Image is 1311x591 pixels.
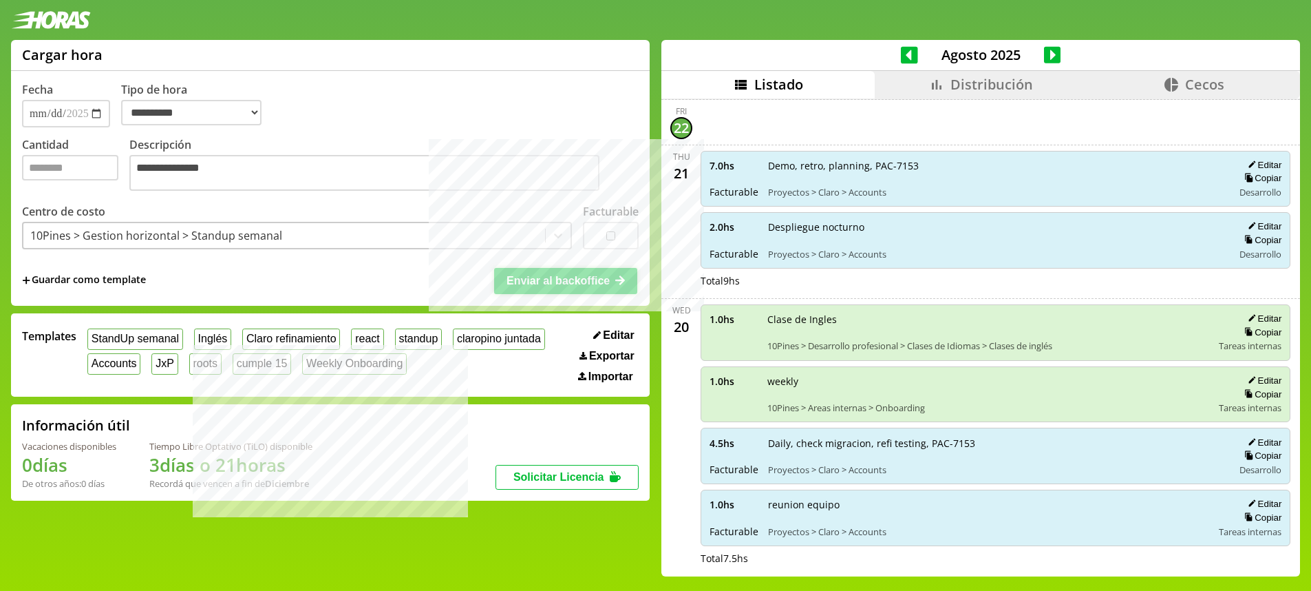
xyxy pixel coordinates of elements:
[768,220,1224,234] span: Despliegue nocturno
[1240,172,1281,184] button: Copiar
[129,155,599,191] textarea: Descripción
[768,248,1224,260] span: Proyectos > Claro > Accounts
[149,477,312,490] div: Recordá que vencen a fin de
[676,105,687,117] div: Fri
[710,498,758,511] span: 1.0 hs
[767,375,1209,388] span: weekly
[710,375,758,388] span: 1.0 hs
[242,329,340,350] button: Claro refinamiento
[1239,186,1281,198] span: Desarrollo
[22,273,146,288] span: +Guardar como template
[754,75,803,94] span: Listado
[22,45,103,64] h1: Cargar hora
[453,329,544,350] button: claropino juntada
[1219,526,1281,538] span: Tareas internas
[1244,498,1281,510] button: Editar
[767,402,1209,414] span: 10Pines > Areas internas > Onboarding
[233,353,291,375] button: cumple 15
[302,353,407,375] button: Weekly Onboarding
[1185,75,1224,94] span: Cecos
[710,463,758,476] span: Facturable
[1219,340,1281,352] span: Tareas internas
[661,98,1300,574] div: scrollable content
[701,274,1290,287] div: Total 9 hs
[589,350,635,362] span: Exportar
[575,349,639,363] button: Exportar
[11,11,91,29] img: logotipo
[22,329,76,344] span: Templates
[22,440,116,453] div: Vacaciones disponibles
[670,163,692,185] div: 21
[149,453,312,477] h1: 3 días o 21 horas
[1244,437,1281,448] button: Editar
[603,329,634,342] span: Editar
[588,371,633,383] span: Importar
[767,313,1209,326] span: Clase de Ingles
[710,220,758,234] span: 2.0 hs
[672,304,691,316] div: Wed
[710,159,758,172] span: 7.0 hs
[1244,159,1281,171] button: Editar
[22,82,53,97] label: Fecha
[768,186,1224,198] span: Proyectos > Claro > Accounts
[710,185,758,198] span: Facturable
[22,137,129,194] label: Cantidad
[1244,313,1281,324] button: Editar
[22,453,116,477] h1: 0 días
[768,437,1224,450] span: Daily, check migracion, refi testing, PAC-7153
[1239,464,1281,476] span: Desarrollo
[1240,234,1281,246] button: Copiar
[194,329,231,350] button: Inglés
[189,353,222,375] button: roots
[768,159,1224,172] span: Demo, retro, planning, PAC-7153
[918,45,1044,64] span: Agosto 2025
[494,268,637,294] button: Enviar al backoffice
[710,313,758,326] span: 1.0 hs
[670,316,692,338] div: 20
[30,228,282,243] div: 10Pines > Gestion horizontal > Standup semanal
[129,137,639,194] label: Descripción
[1244,220,1281,232] button: Editar
[351,329,383,350] button: react
[87,353,140,375] button: Accounts
[950,75,1033,94] span: Distribución
[22,477,116,490] div: De otros años: 0 días
[1240,450,1281,462] button: Copiar
[768,464,1224,476] span: Proyectos > Claro > Accounts
[121,100,262,125] select: Tipo de hora
[151,353,178,375] button: JxP
[265,477,309,490] b: Diciembre
[87,329,183,350] button: StandUp semanal
[589,329,639,342] button: Editar
[583,204,639,219] label: Facturable
[1244,375,1281,386] button: Editar
[507,275,610,287] span: Enviar al backoffice
[1240,388,1281,400] button: Copiar
[22,273,30,288] span: +
[1219,402,1281,414] span: Tareas internas
[1240,326,1281,338] button: Copiar
[701,552,1290,565] div: Total 7.5 hs
[768,526,1209,538] span: Proyectos > Claro > Accounts
[767,340,1209,352] span: 10Pines > Desarrollo profesional > Clases de Idiomas > Clases de inglés
[121,82,273,127] label: Tipo de hora
[22,155,118,180] input: Cantidad
[768,498,1209,511] span: reunion equipo
[1239,248,1281,260] span: Desarrollo
[710,525,758,538] span: Facturable
[22,416,130,435] h2: Información útil
[395,329,443,350] button: standup
[710,437,758,450] span: 4.5 hs
[495,465,639,490] button: Solicitar Licencia
[22,204,105,219] label: Centro de costo
[710,247,758,260] span: Facturable
[149,440,312,453] div: Tiempo Libre Optativo (TiLO) disponible
[1240,512,1281,523] button: Copiar
[670,117,692,139] div: 22
[673,151,690,163] div: Thu
[513,471,604,483] span: Solicitar Licencia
